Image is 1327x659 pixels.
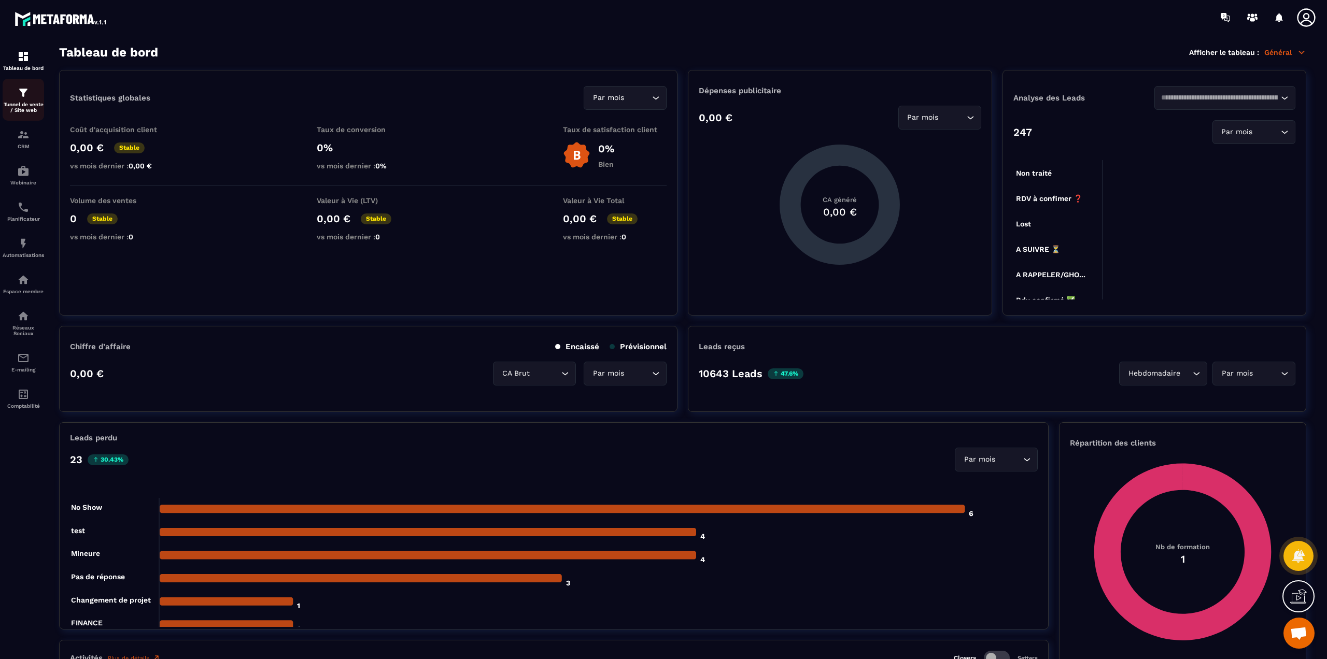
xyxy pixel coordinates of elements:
p: 0,00 € [699,111,732,124]
p: Général [1264,48,1306,57]
span: Hebdomadaire [1126,368,1182,379]
p: Dépenses publicitaire [699,86,981,95]
span: 0 [375,233,380,241]
p: vs mois dernier : [70,233,174,241]
tspan: A SUIVRE ⏳ [1016,245,1061,254]
p: Statistiques globales [70,93,150,103]
img: accountant [17,388,30,400]
p: Espace membre [3,289,44,294]
tspan: FINANCE [71,619,103,627]
p: Coût d'acquisition client [70,125,174,134]
span: CA Brut [500,368,532,379]
img: formation [17,128,30,141]
img: email [17,352,30,364]
p: Afficher le tableau : [1189,48,1259,56]
span: Par mois [1219,368,1255,379]
p: 47.6% [768,368,803,379]
p: Analyse des Leads [1013,93,1154,103]
div: Search for option [1212,362,1295,385]
tspan: Lost [1016,220,1031,228]
a: formationformationCRM [3,121,44,157]
p: Leads perdu [70,433,117,442]
p: Taux de conversion [317,125,420,134]
img: scheduler [17,201,30,213]
input: Search for option [1182,368,1190,379]
p: 0,00 € [563,212,597,225]
p: Bien [598,160,614,168]
input: Search for option [626,92,650,104]
input: Search for option [626,368,650,379]
input: Search for option [1255,368,1278,379]
tspan: No Show [71,503,103,511]
div: Search for option [955,448,1038,471]
div: Search for option [1119,362,1207,385]
p: Prévisionnel [610,342,667,351]
input: Search for option [1255,126,1278,138]
div: Search for option [1212,120,1295,144]
img: formation [17,87,30,99]
span: 0% [375,162,387,170]
span: Par mois [590,368,626,379]
span: Par mois [590,92,626,104]
p: Taux de satisfaction client [563,125,667,134]
a: formationformationTableau de bord [3,42,44,79]
tspan: Non traité [1016,169,1052,177]
input: Search for option [532,368,559,379]
p: Encaissé [555,342,599,351]
tspan: Changement de projet [71,596,151,605]
a: automationsautomationsAutomatisations [3,230,44,266]
p: 0% [598,142,614,155]
a: emailemailE-mailing [3,344,44,380]
tspan: test [71,526,85,535]
p: Valeur à Vie (LTV) [317,196,420,205]
img: automations [17,165,30,177]
p: Tableau de bord [3,65,44,71]
a: social-networksocial-networkRéseaux Sociaux [3,302,44,344]
input: Search for option [941,112,964,123]
div: Search for option [584,86,667,110]
p: 0% [317,141,420,154]
p: Stable [114,142,145,153]
p: Planificateur [3,216,44,222]
p: 0,00 € [70,367,104,380]
img: automations [17,237,30,250]
input: Search for option [1161,92,1278,104]
p: Réseaux Sociaux [3,325,44,336]
tspan: Rdv confirmé ✅ [1016,296,1076,305]
p: 0,00 € [70,141,104,154]
p: vs mois dernier : [70,162,174,170]
p: CRM [3,144,44,149]
div: Search for option [493,362,576,385]
p: Automatisations [3,252,44,258]
p: Stable [87,213,118,224]
div: Search for option [584,362,667,385]
span: 0 [129,233,133,241]
a: schedulerschedulerPlanificateur [3,193,44,230]
p: Chiffre d’affaire [70,342,131,351]
h3: Tableau de bord [59,45,158,60]
p: E-mailing [3,367,44,373]
span: Par mois [905,112,941,123]
p: 30.43% [88,454,129,465]
p: Valeur à Vie Total [563,196,667,205]
p: Stable [607,213,638,224]
p: Webinaire [3,180,44,185]
img: formation [17,50,30,63]
div: Search for option [898,106,981,130]
img: b-badge-o.b3b20ee6.svg [563,141,590,169]
tspan: RDV à confimer ❓ [1016,194,1083,203]
tspan: Pas de réponse [71,572,125,581]
p: 10643 Leads [699,367,763,380]
img: automations [17,274,30,286]
p: 23 [70,453,82,466]
input: Search for option [997,454,1021,465]
a: automationsautomationsWebinaire [3,157,44,193]
a: formationformationTunnel de vente / Site web [3,79,44,121]
span: 0,00 € [129,162,152,170]
p: 0,00 € [317,212,350,225]
p: Stable [361,213,391,224]
span: 0 [622,233,626,241]
span: Par mois [962,454,997,465]
div: Search for option [1154,86,1295,110]
p: Volume des ventes [70,196,174,205]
